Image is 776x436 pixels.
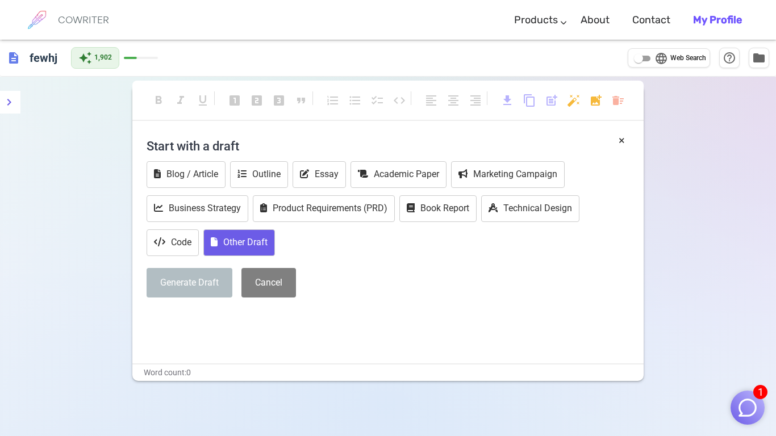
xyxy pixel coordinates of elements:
[58,15,109,25] h6: COWRITER
[348,94,362,107] span: format_list_bulleted
[294,94,308,107] span: format_quote
[147,132,629,160] h4: Start with a draft
[654,52,668,65] span: language
[326,94,340,107] span: format_list_numbered
[370,94,384,107] span: checklist
[737,397,758,418] img: Close chat
[147,161,226,188] button: Blog / Article
[451,161,565,188] button: Marketing Campaign
[7,51,20,65] span: description
[731,391,765,425] button: 1
[523,94,536,107] span: content_copy
[424,94,438,107] span: format_align_left
[253,195,395,222] button: Product Requirements (PRD)
[272,94,286,107] span: looks_3
[393,94,406,107] span: code
[752,51,766,65] span: folder
[147,229,199,256] button: Code
[78,51,92,65] span: auto_awesome
[174,94,187,107] span: format_italic
[481,195,579,222] button: Technical Design
[230,161,288,188] button: Outline
[94,52,112,64] span: 1,902
[25,47,62,69] h6: Click to edit title
[619,132,625,149] button: ×
[693,3,742,37] a: My Profile
[545,94,558,107] span: post_add
[152,94,165,107] span: format_bold
[447,94,460,107] span: format_align_center
[670,53,706,64] span: Web Search
[753,385,767,399] span: 1
[514,3,558,37] a: Products
[567,94,581,107] span: auto_fix_high
[147,195,248,222] button: Business Strategy
[589,94,603,107] span: add_photo_alternate
[581,3,610,37] a: About
[469,94,482,107] span: format_align_right
[228,94,241,107] span: looks_one
[23,6,51,34] img: brand logo
[250,94,264,107] span: looks_two
[351,161,447,188] button: Academic Paper
[632,3,670,37] a: Contact
[611,94,625,107] span: delete_sweep
[749,48,769,68] button: Manage Documents
[723,51,736,65] span: help_outline
[132,364,644,381] div: Word count: 0
[399,195,477,222] button: Book Report
[147,268,232,298] button: Generate Draft
[293,161,346,188] button: Essay
[500,94,514,107] span: download
[693,14,742,26] b: My Profile
[241,268,296,298] button: Cancel
[203,229,275,256] button: Other Draft
[196,94,210,107] span: format_underlined
[719,48,740,68] button: Help & Shortcuts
